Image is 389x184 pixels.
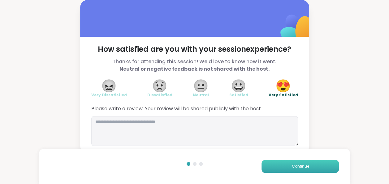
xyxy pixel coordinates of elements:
span: Very Dissatisfied [91,93,127,98]
span: Neutral [193,93,209,98]
span: 😍 [275,80,291,91]
span: Continue [292,164,309,169]
span: 😟 [152,80,167,91]
span: Very Satisfied [269,93,298,98]
span: Satisfied [229,93,248,98]
button: Continue [261,160,339,173]
span: How satisfied are you with your session experience? [91,44,298,54]
span: 😖 [101,80,117,91]
span: Please write a review. Your review will be shared publicly with the host. [91,105,298,112]
span: 😐 [193,80,209,91]
span: Dissatisfied [147,93,172,98]
span: 😀 [231,80,246,91]
span: Thanks for attending this session! We'd love to know how it went. [91,58,298,73]
b: Neutral or negative feedback is not shared with the host. [119,65,270,72]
